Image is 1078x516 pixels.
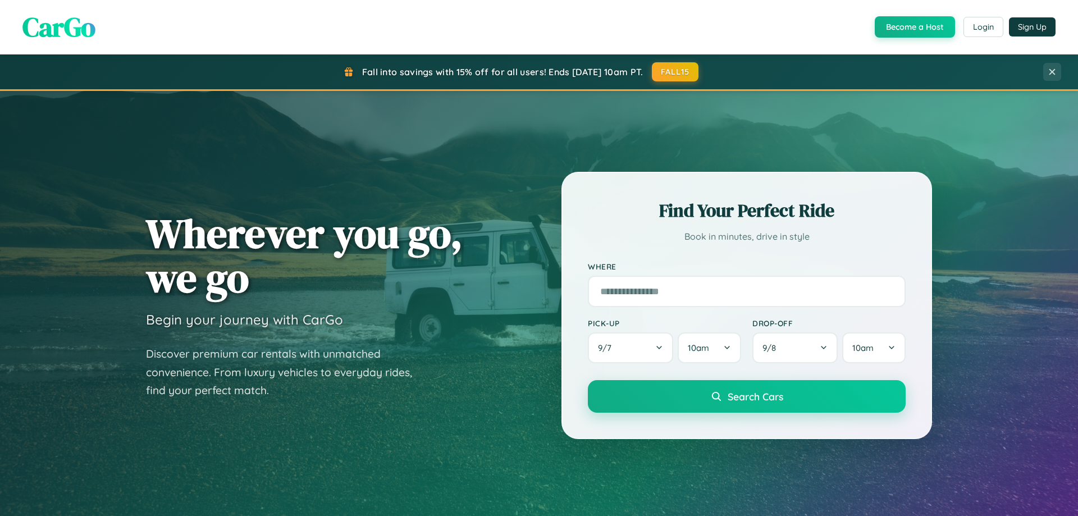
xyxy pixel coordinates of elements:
[652,62,699,81] button: FALL15
[588,198,906,223] h2: Find Your Perfect Ride
[22,8,95,45] span: CarGo
[588,318,741,328] label: Pick-up
[688,343,709,353] span: 10am
[728,390,783,403] span: Search Cars
[678,332,741,363] button: 10am
[146,311,343,328] h3: Begin your journey with CarGo
[598,343,617,353] span: 9 / 7
[762,343,782,353] span: 9 / 8
[146,211,463,300] h1: Wherever you go, we go
[752,332,838,363] button: 9/8
[362,66,643,77] span: Fall into savings with 15% off for all users! Ends [DATE] 10am PT.
[875,16,955,38] button: Become a Host
[588,229,906,245] p: Book in minutes, drive in style
[963,17,1003,37] button: Login
[1009,17,1056,36] button: Sign Up
[842,332,906,363] button: 10am
[752,318,906,328] label: Drop-off
[588,262,906,271] label: Where
[146,345,427,400] p: Discover premium car rentals with unmatched convenience. From luxury vehicles to everyday rides, ...
[588,380,906,413] button: Search Cars
[852,343,874,353] span: 10am
[588,332,673,363] button: 9/7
